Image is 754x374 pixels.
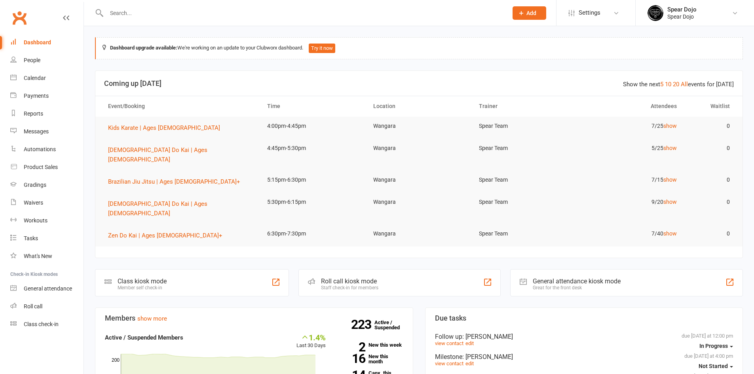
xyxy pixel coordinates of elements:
[104,8,502,19] input: Search...
[10,140,84,158] a: Automations
[24,128,49,135] div: Messages
[578,193,684,211] td: 9/20
[10,315,84,333] a: Class kiosk mode
[108,178,240,185] span: Brazilian Jiu Jitsu | Ages [DEMOGRAPHIC_DATA]+
[296,333,326,350] div: Last 30 Days
[663,123,677,129] a: show
[684,171,737,189] td: 0
[108,199,253,218] button: [DEMOGRAPHIC_DATA] Do Kai | Ages [DEMOGRAPHIC_DATA]
[105,334,183,341] strong: Active / Suspended Members
[374,314,409,336] a: 223Active / Suspended
[108,124,220,131] span: Kids Karate | Ages [DEMOGRAPHIC_DATA]
[24,217,47,224] div: Workouts
[24,235,38,241] div: Tasks
[108,231,228,240] button: Zen Do Kai | Ages [DEMOGRAPHIC_DATA]+
[663,145,677,151] a: show
[351,319,374,330] strong: 223
[24,146,56,152] div: Automations
[684,96,737,116] th: Waitlist
[260,171,366,189] td: 5:15pm-6:30pm
[366,139,472,158] td: Wangara
[435,353,733,361] div: Milestone
[673,81,679,88] a: 20
[24,182,46,188] div: Gradings
[104,80,734,87] h3: Coming up [DATE]
[108,145,253,164] button: [DEMOGRAPHIC_DATA] Do Kai | Ages [DEMOGRAPHIC_DATA]
[108,232,222,239] span: Zen Do Kai | Ages [DEMOGRAPHIC_DATA]+
[10,34,84,51] a: Dashboard
[24,110,43,117] div: Reports
[578,171,684,189] td: 7/15
[465,361,474,366] a: edit
[118,285,167,290] div: Member self check-in
[699,359,733,373] button: Not Started
[260,96,366,116] th: Time
[663,199,677,205] a: show
[260,117,366,135] td: 4:00pm-4:45pm
[24,285,72,292] div: General attendance
[24,199,43,206] div: Waivers
[578,96,684,116] th: Attendees
[667,13,697,20] div: Spear Dojo
[472,193,578,211] td: Spear Team
[366,171,472,189] td: Wangara
[465,340,474,346] a: edit
[95,37,743,59] div: We're working on an update to your Clubworx dashboard.
[260,193,366,211] td: 5:30pm-6:15pm
[10,176,84,194] a: Gradings
[24,253,52,259] div: What's New
[108,146,207,163] span: [DEMOGRAPHIC_DATA] Do Kai | Ages [DEMOGRAPHIC_DATA]
[578,224,684,243] td: 7/40
[9,8,29,28] a: Clubworx
[24,39,51,46] div: Dashboard
[24,93,49,99] div: Payments
[24,164,58,170] div: Product Sales
[338,353,365,365] strong: 16
[684,224,737,243] td: 0
[366,117,472,135] td: Wangara
[118,277,167,285] div: Class kiosk mode
[648,5,663,21] img: thumb_image1623745760.png
[10,247,84,265] a: What's New
[338,342,403,347] a: 2New this week
[110,45,177,51] strong: Dashboard upgrade available:
[260,139,366,158] td: 4:45pm-5:30pm
[579,4,600,22] span: Settings
[435,314,733,322] h3: Due tasks
[472,117,578,135] td: Spear Team
[24,57,40,63] div: People
[667,6,697,13] div: Spear Dojo
[24,321,59,327] div: Class check-in
[108,177,246,186] button: Brazilian Jiu Jitsu | Ages [DEMOGRAPHIC_DATA]+
[10,158,84,176] a: Product Sales
[108,123,226,133] button: Kids Karate | Ages [DEMOGRAPHIC_DATA]
[321,285,378,290] div: Staff check-in for members
[10,194,84,212] a: Waivers
[366,224,472,243] td: Wangara
[472,96,578,116] th: Trainer
[296,333,326,342] div: 1.4%
[10,51,84,69] a: People
[472,139,578,158] td: Spear Team
[338,354,403,364] a: 16New this month
[101,96,260,116] th: Event/Booking
[513,6,546,20] button: Add
[660,81,663,88] a: 5
[435,361,463,366] a: view contact
[533,285,621,290] div: Great for the front desk
[699,363,728,369] span: Not Started
[684,117,737,135] td: 0
[699,343,728,349] span: In Progress
[435,340,463,346] a: view contact
[10,123,84,140] a: Messages
[663,177,677,183] a: show
[462,333,513,340] span: : [PERSON_NAME]
[663,230,677,237] a: show
[526,10,536,16] span: Add
[10,298,84,315] a: Roll call
[665,81,671,88] a: 10
[684,193,737,211] td: 0
[108,200,207,217] span: [DEMOGRAPHIC_DATA] Do Kai | Ages [DEMOGRAPHIC_DATA]
[24,303,42,309] div: Roll call
[681,81,688,88] a: All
